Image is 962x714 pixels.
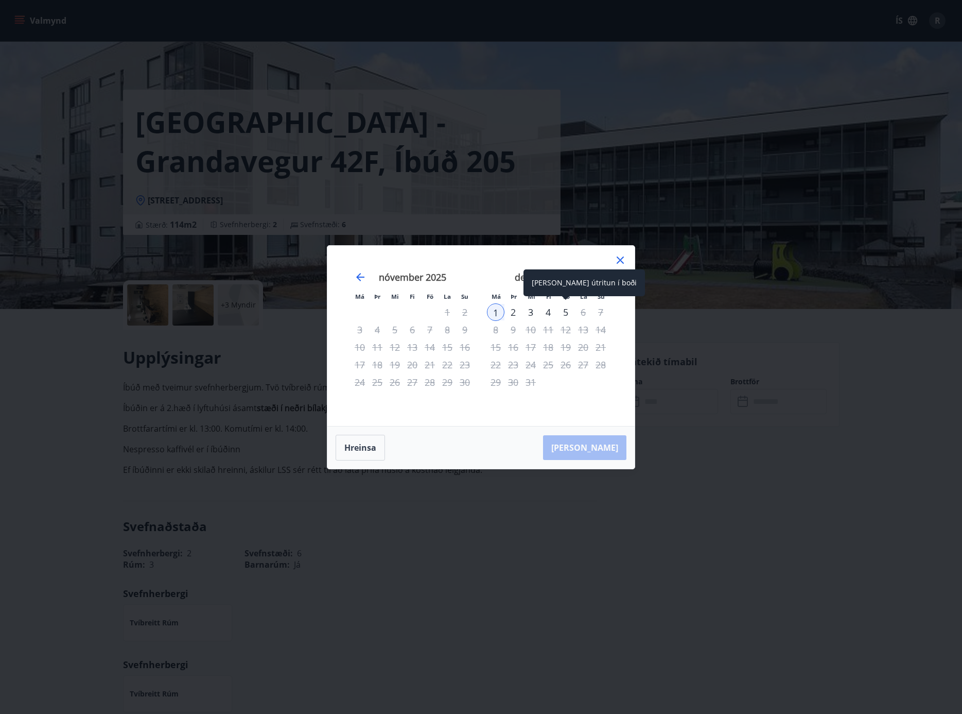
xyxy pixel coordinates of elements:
[504,303,522,321] td: Choose þriðjudagur, 2. desember 2025 as your check-out date. It’s available.
[557,321,574,338] div: Aðeins útritun í boði
[522,303,539,321] td: Choose miðvikudagur, 3. desember 2025 as your check-out date. It’s available.
[487,356,504,373] div: Aðeins útritun í boði
[487,321,504,338] td: Not available. mánudagur, 8. desember 2025
[340,258,622,414] div: Calendar
[592,303,609,321] td: Not available. sunnudagur, 7. desember 2025
[351,356,369,373] td: Not available. mánudagur, 17. nóvember 2025
[557,356,574,373] td: Not available. föstudagur, 26. desember 2025
[456,338,474,356] td: Not available. sunnudagur, 16. nóvember 2025
[539,338,557,356] td: Not available. fimmtudagur, 18. desember 2025
[539,303,557,321] div: 4
[574,356,592,373] td: Not available. laugardagur, 27. desember 2025
[487,373,504,391] td: Not available. mánudagur, 29. desember 2025
[404,321,421,338] td: Not available. fimmtudagur, 6. nóvember 2025
[504,356,522,373] td: Not available. þriðjudagur, 23. desember 2025
[439,356,456,373] td: Not available. laugardagur, 22. nóvember 2025
[487,303,504,321] td: Selected as start date. mánudagur, 1. desember 2025
[439,321,456,338] td: Not available. laugardagur, 8. nóvember 2025
[522,338,539,356] td: Not available. miðvikudagur, 17. desember 2025
[456,373,474,391] td: Not available. sunnudagur, 30. nóvember 2025
[351,338,369,356] td: Not available. mánudagur, 10. nóvember 2025
[574,338,592,356] td: Not available. laugardagur, 20. desember 2025
[374,293,380,300] small: Þr
[355,293,364,300] small: Má
[404,356,421,373] td: Not available. fimmtudagur, 20. nóvember 2025
[386,356,404,373] td: Not available. miðvikudagur, 19. nóvember 2025
[410,293,415,300] small: Fi
[461,293,468,300] small: Su
[439,373,456,391] td: Not available. laugardagur, 29. nóvember 2025
[456,321,474,338] td: Not available. sunnudagur, 9. nóvember 2025
[492,293,501,300] small: Má
[574,321,592,338] td: Not available. laugardagur, 13. desember 2025
[592,338,609,356] td: Not available. sunnudagur, 21. desember 2025
[539,321,557,338] td: Not available. fimmtudagur, 11. desember 2025
[421,321,439,338] div: Aðeins útritun í boði
[557,321,574,338] td: Not available. föstudagur, 12. desember 2025
[487,338,504,356] td: Not available. mánudagur, 15. desember 2025
[354,271,366,283] div: Move backward to switch to the previous month.
[504,373,522,391] td: Not available. þriðjudagur, 30. desember 2025
[456,356,474,373] td: Not available. sunnudagur, 23. nóvember 2025
[369,356,386,373] td: Not available. þriðjudagur, 18. nóvember 2025
[386,338,404,356] td: Not available. miðvikudagur, 12. nóvember 2025
[369,338,386,356] td: Not available. þriðjudagur, 11. nóvember 2025
[574,303,592,321] td: Not available. laugardagur, 6. desember 2025
[515,271,582,283] strong: desember 2025
[404,338,421,356] td: Not available. fimmtudagur, 13. nóvember 2025
[592,321,609,338] td: Not available. sunnudagur, 14. desember 2025
[336,435,385,461] button: Hreinsa
[504,321,522,338] td: Not available. þriðjudagur, 9. desember 2025
[522,321,539,338] td: Not available. miðvikudagur, 10. desember 2025
[427,293,433,300] small: Fö
[421,321,439,338] td: Not available. föstudagur, 7. nóvember 2025
[487,303,504,321] div: 1
[522,356,539,373] td: Not available. miðvikudagur, 24. desember 2025
[404,373,421,391] td: Not available. fimmtudagur, 27. nóvember 2025
[487,356,504,373] td: Not available. mánudagur, 22. desember 2025
[557,338,574,356] td: Not available. föstudagur, 19. desember 2025
[351,321,369,338] td: Not available. mánudagur, 3. nóvember 2025
[439,338,456,356] td: Not available. laugardagur, 15. nóvember 2025
[444,293,451,300] small: La
[456,303,474,321] td: Not available. sunnudagur, 2. nóvember 2025
[369,321,386,338] td: Not available. þriðjudagur, 4. nóvember 2025
[504,338,522,356] td: Not available. þriðjudagur, 16. desember 2025
[539,303,557,321] td: Choose fimmtudagur, 4. desember 2025 as your check-out date. It’s available.
[557,303,574,321] div: Aðeins útritun í boði
[369,373,386,391] td: Not available. þriðjudagur, 25. nóvember 2025
[386,373,404,391] td: Not available. miðvikudagur, 26. nóvember 2025
[386,321,404,338] td: Not available. miðvikudagur, 5. nóvember 2025
[511,293,517,300] small: Þr
[522,303,539,321] div: 3
[421,338,439,356] td: Not available. föstudagur, 14. nóvember 2025
[421,338,439,356] div: Aðeins útritun í boði
[421,373,439,391] td: Not available. föstudagur, 28. nóvember 2025
[539,356,557,373] td: Not available. fimmtudagur, 25. desember 2025
[592,356,609,373] td: Not available. sunnudagur, 28. desember 2025
[504,303,522,321] div: 2
[391,293,399,300] small: Mi
[379,271,446,283] strong: nóvember 2025
[439,303,456,321] td: Not available. laugardagur, 1. nóvember 2025
[522,373,539,391] td: Not available. miðvikudagur, 31. desember 2025
[351,373,369,391] td: Not available. mánudagur, 24. nóvember 2025
[557,303,574,321] td: Choose föstudagur, 5. desember 2025 as your check-out date. It’s available.
[523,269,645,296] div: [PERSON_NAME] útritun í boði
[421,356,439,373] td: Not available. föstudagur, 21. nóvember 2025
